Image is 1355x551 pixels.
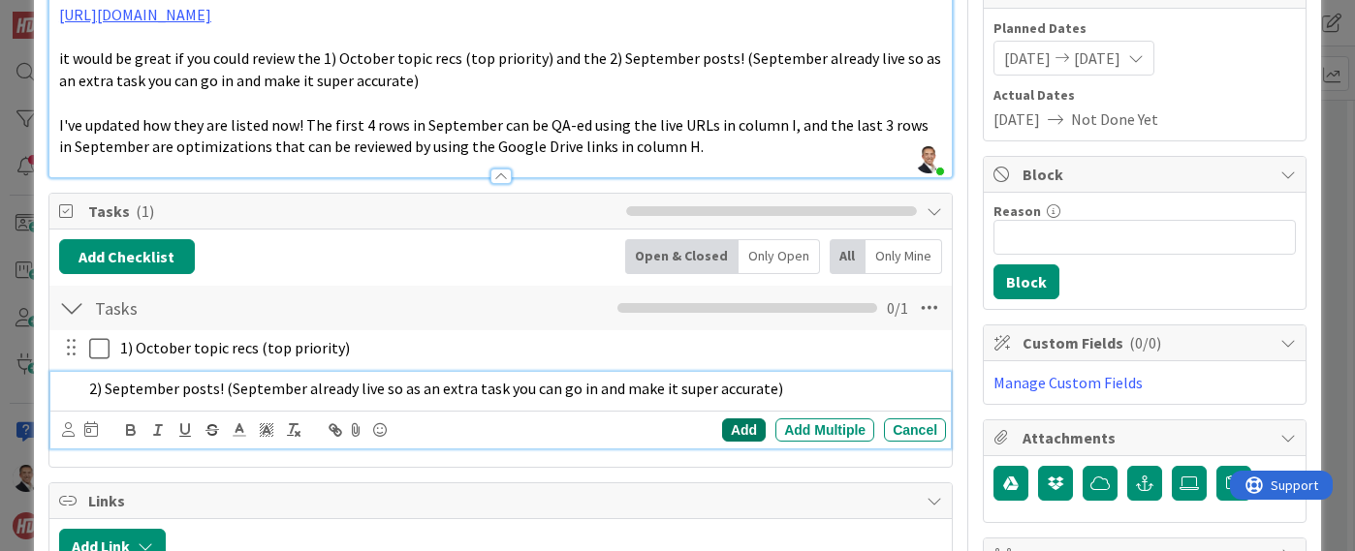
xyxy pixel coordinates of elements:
span: Planned Dates [993,18,1296,39]
span: ( 1 ) [136,201,154,221]
span: Actual Dates [993,85,1296,106]
a: Manage Custom Fields [993,373,1143,392]
div: Add Multiple [775,418,874,442]
span: [DATE] [1074,46,1120,70]
span: 1) October topic recs (top priority) [120,338,350,357]
span: Support [41,3,88,26]
label: Reason [993,202,1041,220]
span: Not Done Yet [1071,107,1158,131]
div: Cancel [884,418,946,442]
button: Add Checklist [59,239,195,274]
div: All [830,239,866,274]
img: UCWZD98YtWJuY0ewth2JkLzM7ZIabXpM.png [915,146,942,173]
span: [DATE] [1004,46,1051,70]
button: Block [993,264,1059,299]
span: I've updated how they are listed now! The first 4 rows in September can be QA-ed using the live U... [59,115,931,157]
span: Tasks [88,199,616,223]
span: 0 / 1 [887,296,908,320]
span: it would be great if you could review the 1) October topic recs (top priority) and the 2) Septemb... [59,48,944,90]
span: [DATE] [993,107,1040,131]
input: Add Checklist... [88,291,465,325]
a: [URL][DOMAIN_NAME] [59,5,211,24]
div: Add [722,418,766,442]
div: Only Mine [866,239,942,274]
div: Only Open [739,239,820,274]
div: Open & Closed [625,239,739,274]
span: 2) September posts! (September already live so as an extra task you can go in and make it super a... [89,379,783,398]
span: Custom Fields [1023,331,1271,354]
span: Links [88,489,917,512]
span: ( 0/0 ) [1129,333,1161,352]
span: Attachments [1023,426,1271,449]
span: Block [1023,163,1271,186]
